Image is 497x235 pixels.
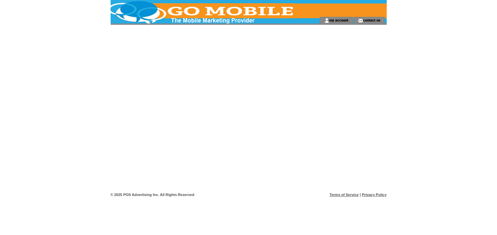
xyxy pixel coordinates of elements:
span: © 2025 POS Advertising Inc. All Rights Reserved [111,193,195,197]
a: contact us [363,18,380,22]
img: account_icon.gif;jsessionid=3FC4FFA72FAB21FEBB65810986BBBFD1 [324,18,329,23]
img: contact_us_icon.gif;jsessionid=3FC4FFA72FAB21FEBB65810986BBBFD1 [358,18,363,23]
a: my account [329,18,348,22]
a: Privacy Policy [362,193,387,197]
a: Terms of Service [330,193,359,197]
span: | [360,193,361,197]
